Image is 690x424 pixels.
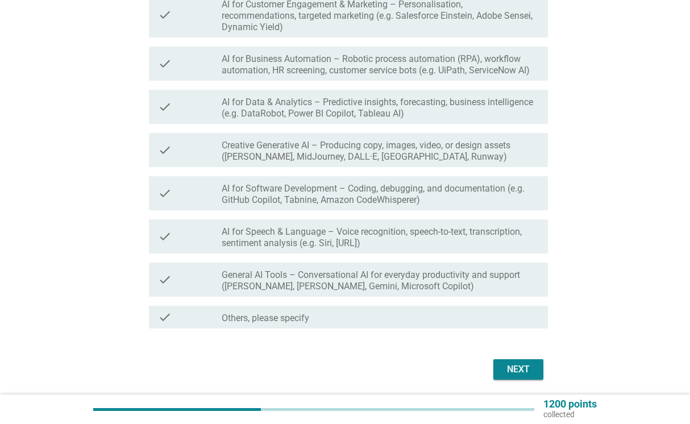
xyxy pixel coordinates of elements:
p: collected [543,409,597,419]
i: check [158,224,172,249]
div: Next [502,363,534,376]
label: AI for Data & Analytics – Predictive insights, forecasting, business intelligence (e.g. DataRobot... [222,97,539,119]
i: check [158,310,172,324]
label: Creative Generative AI – Producing copy, images, video, or design assets ([PERSON_NAME], MidJourn... [222,140,539,163]
label: AI for Speech & Language – Voice recognition, speech-to-text, transcription, sentiment analysis (... [222,226,539,249]
i: check [158,138,172,163]
p: 1200 points [543,399,597,409]
i: check [158,51,172,76]
i: check [158,94,172,119]
i: check [158,267,172,292]
button: Next [493,359,543,380]
label: AI for Business Automation – Robotic process automation (RPA), workflow automation, HR screening,... [222,53,539,76]
label: AI for Software Development – Coding, debugging, and documentation (e.g. GitHub Copilot, Tabnine,... [222,183,539,206]
i: check [158,181,172,206]
label: General AI Tools – Conversational AI for everyday productivity and support ([PERSON_NAME], [PERSO... [222,269,539,292]
label: Others, please specify [222,313,309,324]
